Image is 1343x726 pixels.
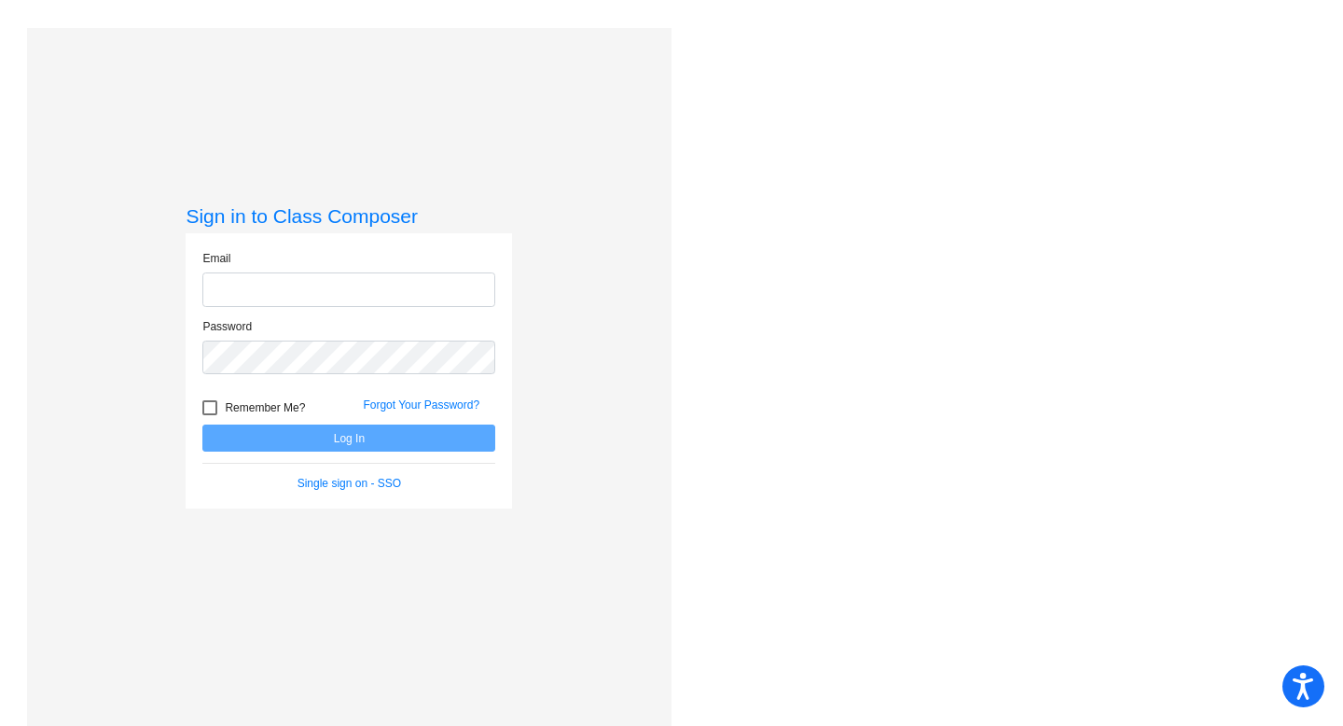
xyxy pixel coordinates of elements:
a: Forgot Your Password? [363,398,479,412]
button: Log In [202,425,495,452]
label: Email [202,250,230,267]
h3: Sign in to Class Composer [186,204,512,228]
span: Remember Me? [225,397,305,419]
a: Single sign on - SSO [298,477,401,490]
label: Password [202,318,252,335]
